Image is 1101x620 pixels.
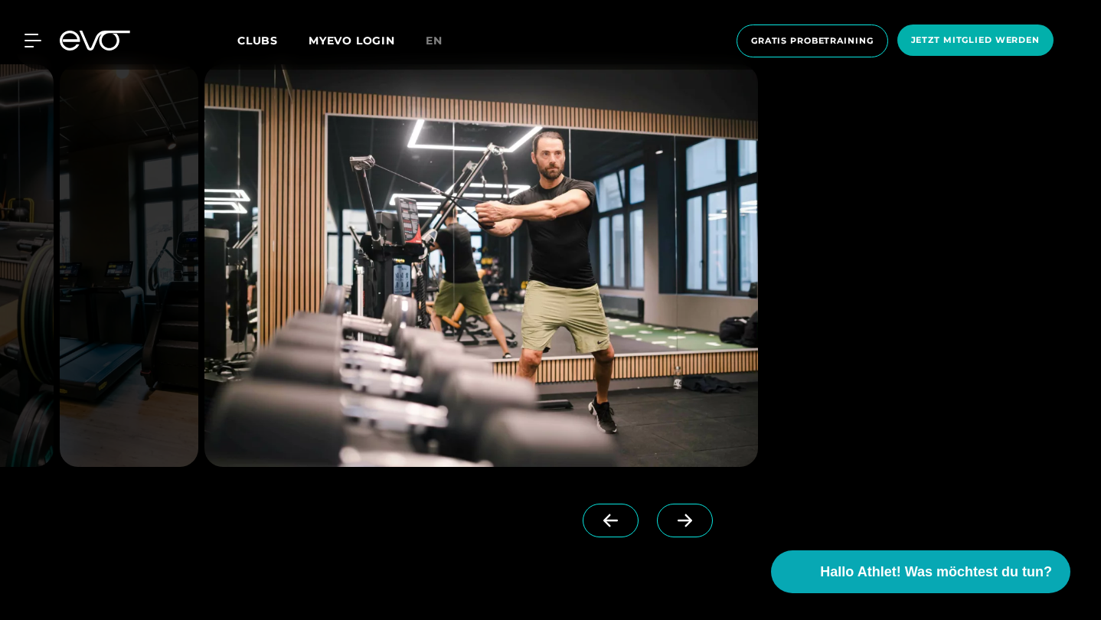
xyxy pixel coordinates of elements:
a: Clubs [237,33,309,47]
a: en [426,32,461,50]
span: Gratis Probetraining [751,34,874,47]
span: en [426,34,443,47]
img: evofitness [204,64,758,467]
span: Jetzt Mitglied werden [911,34,1040,47]
a: Gratis Probetraining [732,24,893,57]
span: Clubs [237,34,278,47]
span: Hallo Athlet! Was möchtest du tun? [820,562,1052,582]
a: MYEVO LOGIN [309,34,395,47]
button: Hallo Athlet! Was möchtest du tun? [771,550,1070,593]
img: evofitness [60,64,198,467]
a: Jetzt Mitglied werden [893,24,1058,57]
